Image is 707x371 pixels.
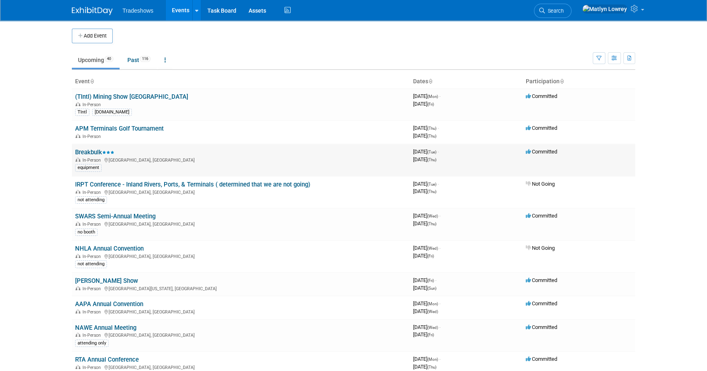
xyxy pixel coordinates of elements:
span: In-Person [82,102,103,107]
span: [DATE] [413,324,440,330]
span: 40 [104,56,113,62]
img: In-Person Event [76,158,80,162]
img: In-Person Event [76,286,80,290]
span: In-Person [82,365,103,370]
div: [GEOGRAPHIC_DATA], [GEOGRAPHIC_DATA] [75,364,407,370]
span: In-Person [82,222,103,227]
div: [GEOGRAPHIC_DATA], [GEOGRAPHIC_DATA] [75,220,407,227]
a: NHLA Annual Convention [75,245,144,252]
a: Past116 [121,52,157,68]
span: Committed [526,356,557,362]
span: Committed [526,213,557,219]
a: NAWE Annual Meeting [75,324,136,331]
span: Committed [526,149,557,155]
span: Committed [526,125,557,131]
div: not attending [75,260,107,268]
span: - [439,356,440,362]
span: [DATE] [413,156,436,162]
span: (Wed) [427,246,438,251]
a: Sort by Start Date [428,78,432,84]
div: not attending [75,196,107,204]
span: 116 [140,56,151,62]
a: Upcoming40 [72,52,120,68]
img: In-Person Event [76,333,80,337]
button: Add Event [72,29,113,43]
span: - [439,245,440,251]
img: In-Person Event [76,134,80,138]
img: In-Person Event [76,222,80,226]
span: [DATE] [413,277,436,283]
span: [DATE] [413,181,439,187]
a: RTA Annual Conference [75,356,139,363]
a: Sort by Participation Type [560,78,564,84]
span: - [438,149,439,155]
span: (Thu) [427,158,436,162]
span: - [438,181,439,187]
th: Event [72,75,410,89]
span: [DATE] [413,253,434,259]
span: In-Person [82,333,103,338]
img: ExhibitDay [72,7,113,15]
div: no booth [75,229,98,236]
span: [DATE] [413,300,440,307]
span: Not Going [526,181,555,187]
span: (Thu) [427,222,436,226]
img: In-Person Event [76,190,80,194]
span: (Fri) [427,278,434,283]
span: Search [545,8,564,14]
div: equipment [75,164,102,171]
span: [DATE] [413,133,436,139]
div: [GEOGRAPHIC_DATA], [GEOGRAPHIC_DATA] [75,189,407,195]
div: [GEOGRAPHIC_DATA][US_STATE], [GEOGRAPHIC_DATA] [75,285,407,291]
a: AAPA Annual Convention [75,300,143,308]
span: (Sun) [427,286,436,291]
span: In-Person [82,286,103,291]
span: (Thu) [427,134,436,138]
span: [DATE] [413,220,436,227]
span: - [435,277,436,283]
a: [PERSON_NAME] Show [75,277,138,284]
span: (Fri) [427,254,434,258]
div: [GEOGRAPHIC_DATA], [GEOGRAPHIC_DATA] [75,331,407,338]
span: (Tue) [427,182,436,187]
a: Search [534,4,571,18]
span: Committed [526,300,557,307]
span: (Thu) [427,189,436,194]
img: Matlyn Lowrey [582,4,627,13]
span: [DATE] [413,356,440,362]
span: [DATE] [413,101,434,107]
span: [DATE] [413,213,440,219]
span: In-Person [82,309,103,315]
span: Not Going [526,245,555,251]
span: (Wed) [427,214,438,218]
span: [DATE] [413,331,434,338]
a: IRPT Conference - Inland Rivers, Ports, & Terminals ( determined that we are not going) [75,181,310,188]
div: [GEOGRAPHIC_DATA], [GEOGRAPHIC_DATA] [75,156,407,163]
span: - [439,93,440,99]
span: (Wed) [427,309,438,314]
span: Committed [526,93,557,99]
span: In-Person [82,134,103,139]
img: In-Person Event [76,309,80,313]
img: In-Person Event [76,102,80,106]
div: attending only [75,340,109,347]
span: In-Person [82,254,103,259]
span: (Fri) [427,102,434,107]
span: Committed [526,277,557,283]
div: [GEOGRAPHIC_DATA], [GEOGRAPHIC_DATA] [75,308,407,315]
span: [DATE] [413,245,440,251]
th: Participation [522,75,635,89]
span: - [439,213,440,219]
span: - [439,300,440,307]
span: (Mon) [427,357,438,362]
span: [DATE] [413,285,436,291]
span: (Wed) [427,325,438,330]
th: Dates [410,75,522,89]
span: [DATE] [413,125,439,131]
span: (Fri) [427,333,434,337]
img: In-Person Event [76,254,80,258]
a: Breakbulk [75,149,114,156]
a: (TIntl) Mining Show [GEOGRAPHIC_DATA] [75,93,188,100]
a: Sort by Event Name [90,78,94,84]
a: APM Terminals Golf Tournament [75,125,164,132]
